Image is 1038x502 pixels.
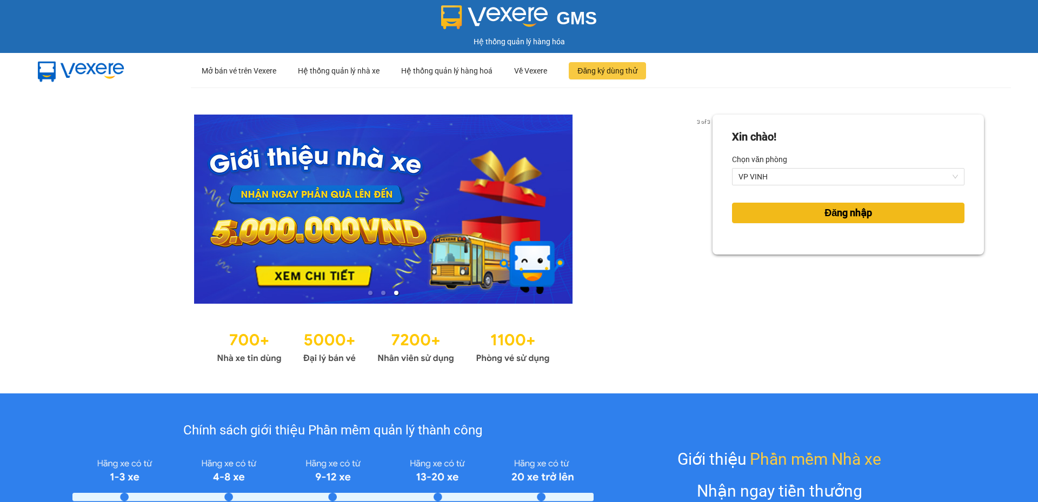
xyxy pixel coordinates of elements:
span: GMS [556,8,597,28]
img: logo 2 [441,5,548,29]
div: Chính sách giới thiệu Phần mềm quản lý thành công [72,420,593,441]
a: GMS [441,16,597,25]
img: mbUUG5Q.png [27,53,135,89]
button: next slide / item [697,115,713,304]
label: Chọn văn phòng [732,151,787,168]
img: Statistics.png [217,325,550,366]
span: Phần mềm Nhà xe [750,446,881,472]
li: slide item 3 [394,291,398,295]
div: Xin chào! [732,129,776,145]
button: Đăng ký dùng thử [569,62,646,79]
div: Mở bán vé trên Vexere [202,53,276,88]
div: Hệ thống quản lý hàng hoá [401,53,493,88]
div: Hệ thống quản lý nhà xe [298,53,380,88]
p: 3 of 3 [694,115,713,129]
span: VP VINH [738,169,958,185]
li: slide item 1 [368,291,372,295]
span: Đăng ký dùng thử [577,65,637,77]
div: Về Vexere [514,53,547,88]
span: Đăng nhập [824,205,872,220]
button: Đăng nhập [732,203,964,223]
div: Hệ thống quản lý hàng hóa [3,36,1035,48]
button: previous slide / item [54,115,69,304]
div: Giới thiệu [677,446,881,472]
li: slide item 2 [381,291,385,295]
